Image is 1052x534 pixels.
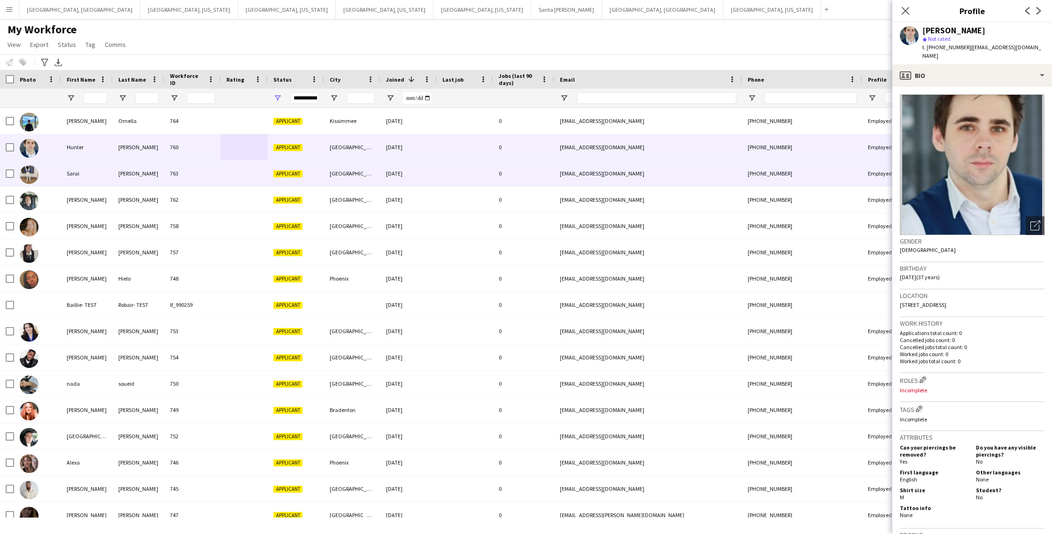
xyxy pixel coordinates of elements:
[164,450,221,475] div: 746
[164,476,221,502] div: 745
[101,38,130,51] a: Comms
[61,239,113,265] div: [PERSON_NAME]
[900,237,1044,245] h3: Gender
[113,423,164,449] div: [PERSON_NAME]
[765,92,857,104] input: Phone Filter Input
[140,0,238,19] button: [GEOGRAPHIC_DATA], [US_STATE]
[862,344,922,370] div: Employed Crew
[862,134,922,160] div: Employed Crew
[61,160,113,186] div: Sarai
[273,512,302,519] span: Applicant
[900,404,1044,414] h3: Tags
[113,239,164,265] div: [PERSON_NAME]
[113,134,164,160] div: [PERSON_NAME]
[58,40,76,49] span: Status
[554,160,742,186] div: [EMAIL_ADDRESS][DOMAIN_NAME]
[273,275,302,282] span: Applicant
[324,371,380,397] div: [GEOGRAPHIC_DATA]
[113,318,164,344] div: [PERSON_NAME]
[324,213,380,239] div: [GEOGRAPHIC_DATA][PERSON_NAME]
[976,469,1044,476] h5: Other languages
[164,160,221,186] div: 763
[742,397,862,423] div: [PHONE_NUMBER]
[554,423,742,449] div: [EMAIL_ADDRESS][DOMAIN_NAME]
[900,469,968,476] h5: First language
[742,344,862,370] div: [PHONE_NUMBER]
[105,40,126,49] span: Comms
[113,450,164,475] div: [PERSON_NAME]
[742,371,862,397] div: [PHONE_NUMBER]
[493,423,554,449] div: 0
[900,274,940,281] span: [DATE] (37 years)
[20,244,39,263] img: Sabrina Panozzo
[20,402,39,420] img: Shannon Jacobs
[82,38,99,51] a: Tag
[170,94,178,102] button: Open Filter Menu
[493,476,554,502] div: 0
[113,213,164,239] div: [PERSON_NAME]
[20,375,39,394] img: nada soueid
[862,371,922,397] div: Employed Crew
[862,187,922,213] div: Employed Crew
[442,76,464,83] span: Last job
[900,444,968,458] h5: Can your piercings be removed?
[324,108,380,134] div: Kissimmee
[84,92,107,104] input: First Name Filter Input
[892,64,1052,87] div: Bio
[61,266,113,291] div: [PERSON_NAME]
[164,213,221,239] div: 758
[900,343,1044,351] p: Cancelled jobs total count: 0
[61,423,113,449] div: [GEOGRAPHIC_DATA]
[273,302,302,309] span: Applicant
[113,371,164,397] div: soueid
[20,481,39,499] img: Jose Rivera
[862,476,922,502] div: Employed Crew
[273,407,302,414] span: Applicant
[380,397,437,423] div: [DATE]
[164,292,221,318] div: lf_990259
[324,423,380,449] div: [GEOGRAPHIC_DATA]
[380,292,437,318] div: [DATE]
[900,375,1044,385] h3: Roles
[113,502,164,528] div: [PERSON_NAME]
[380,213,437,239] div: [DATE]
[273,197,302,204] span: Applicant
[324,397,380,423] div: Bradenton
[61,134,113,160] div: Hunter
[742,450,862,475] div: [PHONE_NUMBER]
[164,134,221,160] div: 760
[976,458,982,465] span: No
[892,5,1052,17] h3: Profile
[554,476,742,502] div: [EMAIL_ADDRESS][DOMAIN_NAME]
[560,94,568,102] button: Open Filter Menu
[113,344,164,370] div: [PERSON_NAME]
[554,266,742,291] div: [EMAIL_ADDRESS][DOMAIN_NAME]
[723,0,821,19] button: [GEOGRAPHIC_DATA], [US_STATE]
[493,344,554,370] div: 0
[324,160,380,186] div: [GEOGRAPHIC_DATA] [US_STATE]
[900,336,1044,343] p: Cancelled jobs count: 0
[531,0,602,19] button: Santa [PERSON_NAME]
[748,94,756,102] button: Open Filter Menu
[4,38,24,51] a: View
[900,264,1044,273] h3: Birthday
[20,349,39,368] img: Dionte Rembert
[61,187,113,213] div: [PERSON_NAME]
[922,44,1041,59] span: | [EMAIL_ADDRESS][DOMAIN_NAME]
[493,292,554,318] div: 0
[20,428,39,447] img: Sydney Vainer
[164,239,221,265] div: 757
[742,213,862,239] div: [PHONE_NUMBER]
[113,108,164,134] div: Ornella
[20,507,39,526] img: Karen Esparza
[273,94,282,102] button: Open Filter Menu
[862,239,922,265] div: Employed Crew
[54,38,80,51] a: Status
[554,213,742,239] div: [EMAIL_ADDRESS][DOMAIN_NAME]
[113,187,164,213] div: [PERSON_NAME]
[900,301,946,308] span: [STREET_ADDRESS]
[273,486,302,493] span: Applicant
[380,160,437,186] div: [DATE]
[113,292,164,318] div: Robair- TEST
[900,494,904,501] span: M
